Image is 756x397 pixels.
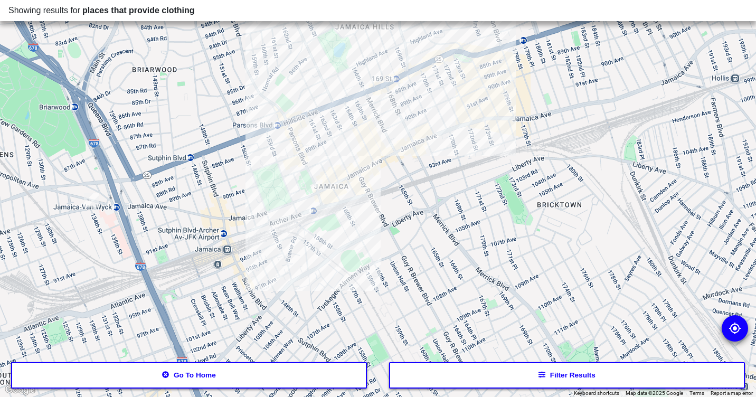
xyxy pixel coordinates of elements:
[689,390,704,396] a: Terms (opens in new tab)
[82,6,194,15] span: places that provide clothing
[626,390,683,396] span: Map data ©2025 Google
[389,362,744,389] button: Filter results
[3,383,37,397] a: Open this area in Google Maps (opens a new window)
[8,4,748,17] div: Showing results for
[711,390,753,396] a: Report a map error
[11,362,366,389] button: Go to home
[574,390,619,397] button: Keyboard shortcuts
[729,322,741,335] img: go to my location
[3,383,37,397] img: Google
